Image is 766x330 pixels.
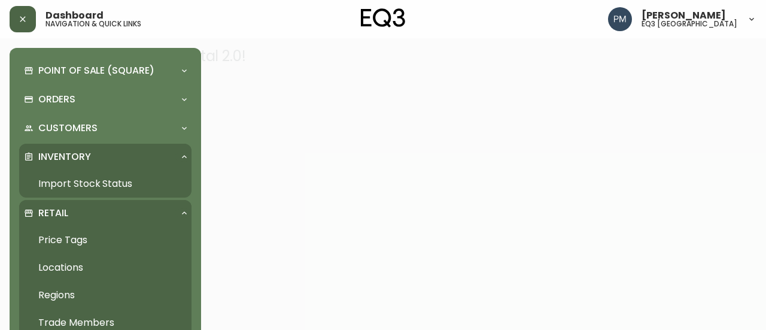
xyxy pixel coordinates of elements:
div: Point of Sale (Square) [19,57,191,84]
img: logo [361,8,405,28]
p: Retail [38,207,68,220]
span: Dashboard [45,11,104,20]
div: Orders [19,86,191,113]
p: Customers [38,122,98,135]
a: Locations [19,254,191,281]
p: Point of Sale (Square) [38,64,154,77]
a: Regions [19,281,191,309]
div: Customers [19,115,191,141]
span: [PERSON_NAME] [642,11,726,20]
h5: eq3 [GEOGRAPHIC_DATA] [642,20,737,28]
p: Orders [38,93,75,106]
img: 0a7c5790205149dfd4c0ba0a3a48f705 [608,7,632,31]
h5: navigation & quick links [45,20,141,28]
a: Price Tags [19,226,191,254]
div: Retail [19,200,191,226]
a: Import Stock Status [19,170,191,198]
p: Inventory [38,150,91,164]
div: Inventory [19,144,191,170]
